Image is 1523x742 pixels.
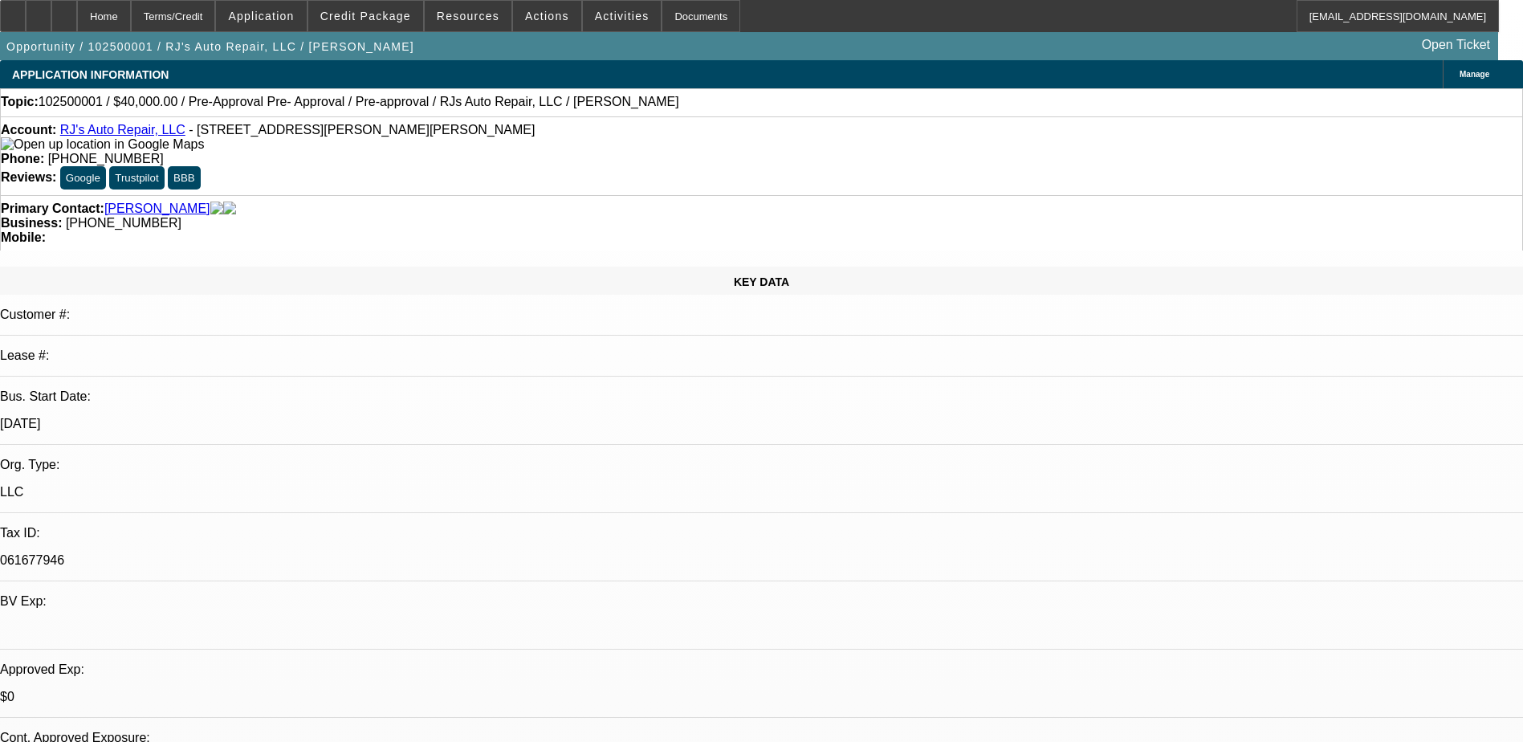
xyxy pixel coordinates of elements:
[223,202,236,216] img: linkedin-icon.png
[109,166,164,190] button: Trustpilot
[320,10,411,22] span: Credit Package
[308,1,423,31] button: Credit Package
[216,1,306,31] button: Application
[513,1,581,31] button: Actions
[1,95,39,109] strong: Topic:
[437,10,499,22] span: Resources
[525,10,569,22] span: Actions
[425,1,511,31] button: Resources
[60,166,106,190] button: Google
[48,152,164,165] span: [PHONE_NUMBER]
[583,1,662,31] button: Activities
[595,10,650,22] span: Activities
[1,137,204,151] a: View Google Maps
[6,40,414,53] span: Opportunity / 102500001 / RJ's Auto Repair, LLC / [PERSON_NAME]
[1,170,56,184] strong: Reviews:
[1,123,56,137] strong: Account:
[228,10,294,22] span: Application
[1,152,44,165] strong: Phone:
[1415,31,1497,59] a: Open Ticket
[60,123,185,137] a: RJ's Auto Repair, LLC
[66,216,181,230] span: [PHONE_NUMBER]
[1,216,62,230] strong: Business:
[734,275,789,288] span: KEY DATA
[104,202,210,216] a: [PERSON_NAME]
[168,166,201,190] button: BBB
[189,123,535,137] span: - [STREET_ADDRESS][PERSON_NAME][PERSON_NAME]
[12,68,169,81] span: APPLICATION INFORMATION
[1,230,46,244] strong: Mobile:
[1,202,104,216] strong: Primary Contact:
[1460,70,1489,79] span: Manage
[1,137,204,152] img: Open up location in Google Maps
[210,202,223,216] img: facebook-icon.png
[39,95,679,109] span: 102500001 / $40,000.00 / Pre-Approval Pre- Approval / Pre-approval / RJs Auto Repair, LLC / [PERS...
